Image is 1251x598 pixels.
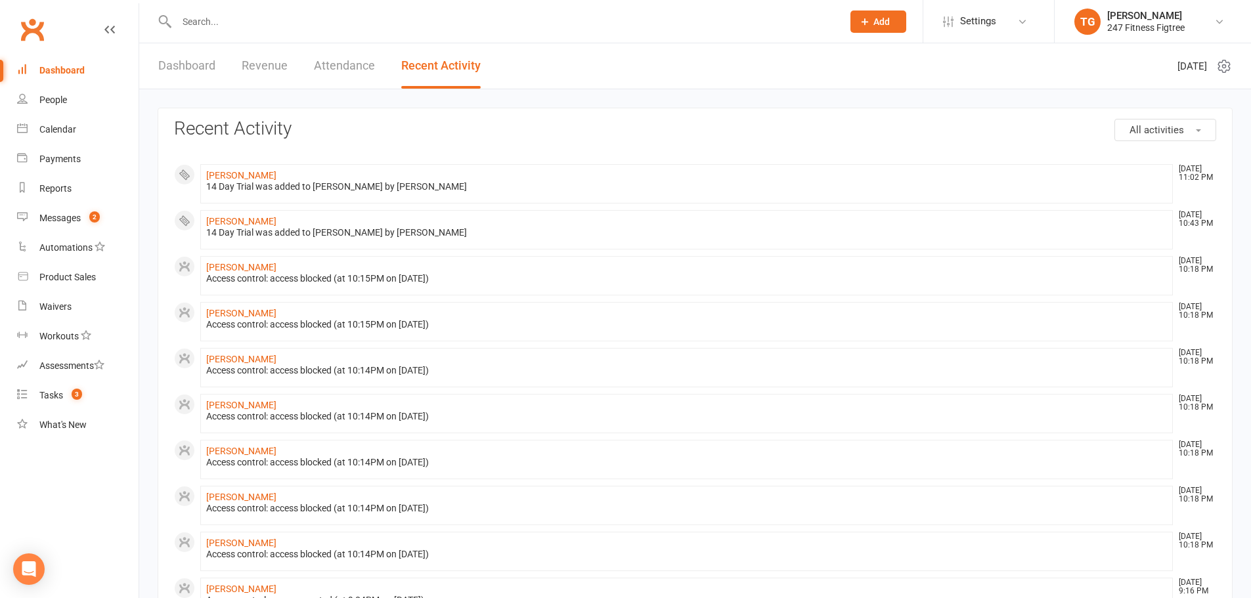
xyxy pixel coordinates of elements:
a: [PERSON_NAME] [206,308,276,318]
a: Payments [17,144,139,174]
a: [PERSON_NAME] [206,262,276,272]
div: TG [1074,9,1101,35]
time: [DATE] 10:18 PM [1172,257,1216,274]
span: Add [873,16,890,27]
time: [DATE] 10:18 PM [1172,349,1216,366]
a: Product Sales [17,263,139,292]
a: Workouts [17,322,139,351]
a: [PERSON_NAME] [206,400,276,410]
a: People [17,85,139,115]
div: What's New [39,419,87,430]
button: Add [850,11,906,33]
span: Settings [960,7,996,36]
a: Recent Activity [401,43,481,89]
a: Dashboard [158,43,215,89]
div: Automations [39,242,93,253]
div: Access control: access blocked (at 10:14PM on [DATE]) [206,549,1167,560]
a: Dashboard [17,56,139,85]
a: Calendar [17,115,139,144]
input: Search... [173,12,833,31]
div: Access control: access blocked (at 10:14PM on [DATE]) [206,503,1167,514]
a: [PERSON_NAME] [206,446,276,456]
a: Attendance [314,43,375,89]
a: [PERSON_NAME] [206,584,276,594]
time: [DATE] 10:18 PM [1172,532,1216,549]
span: 3 [72,389,82,400]
a: Revenue [242,43,288,89]
a: Clubworx [16,13,49,46]
div: Calendar [39,124,76,135]
a: [PERSON_NAME] [206,216,276,226]
div: Access control: access blocked (at 10:14PM on [DATE]) [206,411,1167,422]
a: Assessments [17,351,139,381]
a: [PERSON_NAME] [206,354,276,364]
div: Open Intercom Messenger [13,553,45,585]
time: [DATE] 10:18 PM [1172,395,1216,412]
div: Access control: access blocked (at 10:14PM on [DATE]) [206,365,1167,376]
span: [DATE] [1177,58,1207,74]
h3: Recent Activity [174,119,1216,139]
div: Dashboard [39,65,85,75]
div: Assessments [39,360,104,371]
div: Access control: access blocked (at 10:14PM on [DATE]) [206,457,1167,468]
div: Reports [39,183,72,194]
div: Messages [39,213,81,223]
div: 14 Day Trial was added to [PERSON_NAME] by [PERSON_NAME] [206,227,1167,238]
div: Access control: access blocked (at 10:15PM on [DATE]) [206,273,1167,284]
button: All activities [1114,119,1216,141]
div: People [39,95,67,105]
div: Product Sales [39,272,96,282]
a: [PERSON_NAME] [206,170,276,181]
a: [PERSON_NAME] [206,492,276,502]
time: [DATE] 9:16 PM [1172,578,1216,595]
div: Access control: access blocked (at 10:15PM on [DATE]) [206,319,1167,330]
a: What's New [17,410,139,440]
a: Waivers [17,292,139,322]
a: Automations [17,233,139,263]
time: [DATE] 10:43 PM [1172,211,1216,228]
a: [PERSON_NAME] [206,538,276,548]
span: All activities [1130,124,1184,136]
a: Messages 2 [17,203,139,233]
div: Payments [39,154,81,164]
div: [PERSON_NAME] [1107,10,1185,22]
div: Tasks [39,390,63,400]
time: [DATE] 10:18 PM [1172,303,1216,320]
div: 14 Day Trial was added to [PERSON_NAME] by [PERSON_NAME] [206,181,1167,192]
div: Workouts [39,331,79,341]
div: Waivers [39,301,72,312]
time: [DATE] 11:02 PM [1172,165,1216,182]
a: Tasks 3 [17,381,139,410]
div: 247 Fitness Figtree [1107,22,1185,33]
time: [DATE] 10:18 PM [1172,486,1216,503]
a: Reports [17,174,139,203]
time: [DATE] 10:18 PM [1172,440,1216,458]
span: 2 [89,211,100,223]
